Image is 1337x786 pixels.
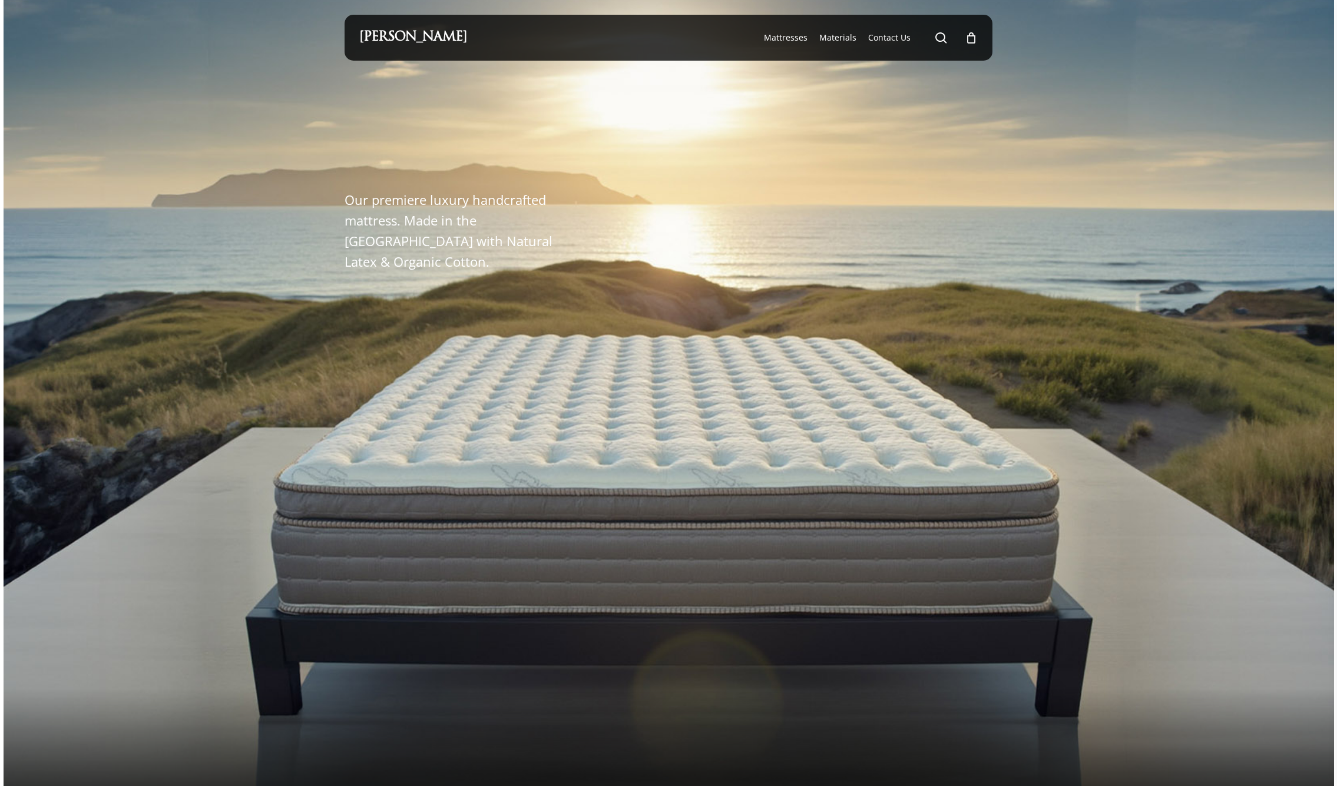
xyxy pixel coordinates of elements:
[345,190,565,273] p: Our premiere luxury handcrafted mattress. Made in the [GEOGRAPHIC_DATA] with Natural Latex & Orga...
[819,32,856,44] a: Materials
[764,32,808,43] span: Mattresses
[359,31,467,44] a: [PERSON_NAME]
[764,32,808,44] a: Mattresses
[345,141,607,175] h1: The Windsor
[868,32,911,43] span: Contact Us
[758,15,978,61] nav: Main Menu
[819,32,856,43] span: Materials
[868,32,911,44] a: Contact Us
